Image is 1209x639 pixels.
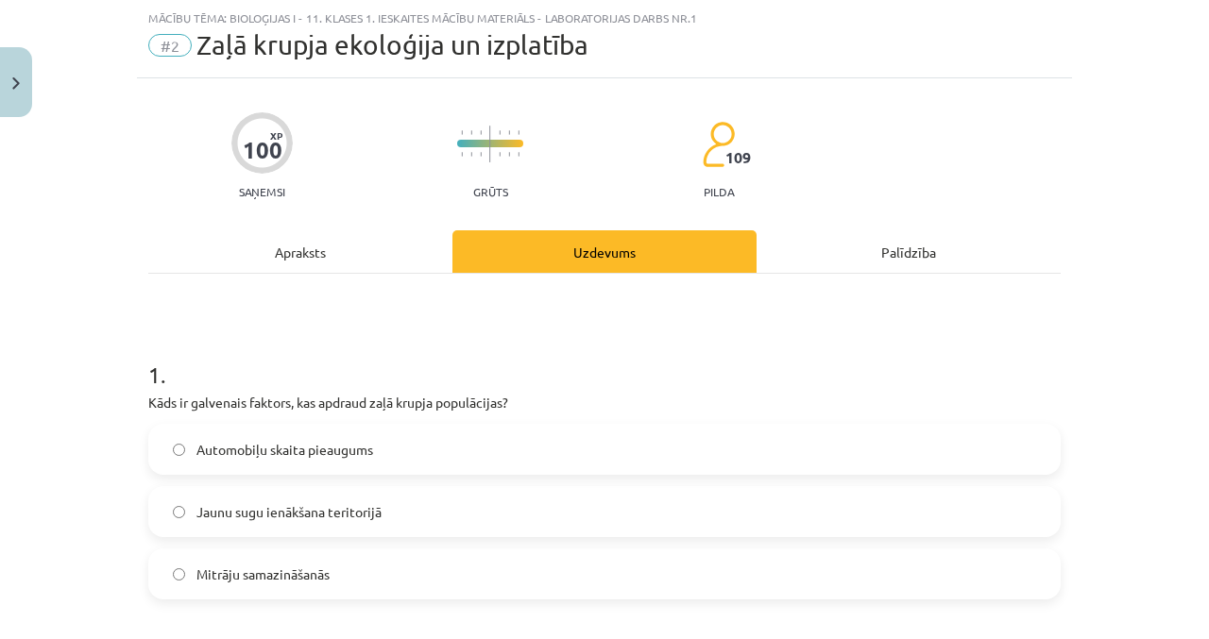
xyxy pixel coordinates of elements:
span: Jaunu sugu ienākšana teritorijā [196,502,382,522]
span: Mitrāju samazināšanās [196,564,330,584]
span: #2 [148,34,192,57]
img: icon-close-lesson-0947bae3869378f0d4975bcd49f059093ad1ed9edebbc8119c70593378902aed.svg [12,77,20,90]
img: icon-short-line-57e1e144782c952c97e751825c79c345078a6d821885a25fce030b3d8c18986b.svg [508,130,510,135]
div: Palīdzība [757,230,1061,273]
img: icon-short-line-57e1e144782c952c97e751825c79c345078a6d821885a25fce030b3d8c18986b.svg [461,130,463,135]
input: Automobiļu skaita pieaugums [173,444,185,456]
p: Grūts [473,185,508,198]
img: icon-short-line-57e1e144782c952c97e751825c79c345078a6d821885a25fce030b3d8c18986b.svg [461,152,463,157]
input: Mitrāju samazināšanās [173,568,185,580]
img: icon-short-line-57e1e144782c952c97e751825c79c345078a6d821885a25fce030b3d8c18986b.svg [480,152,482,157]
img: icon-short-line-57e1e144782c952c97e751825c79c345078a6d821885a25fce030b3d8c18986b.svg [518,130,519,135]
img: icon-short-line-57e1e144782c952c97e751825c79c345078a6d821885a25fce030b3d8c18986b.svg [480,130,482,135]
img: icon-long-line-d9ea69661e0d244f92f715978eff75569469978d946b2353a9bb055b3ed8787d.svg [489,126,491,162]
div: Mācību tēma: Bioloģijas i - 11. klases 1. ieskaites mācību materiāls - laboratorijas darbs nr.1 [148,11,1061,25]
span: Zaļā krupja ekoloģija un izplatība [196,29,588,60]
img: icon-short-line-57e1e144782c952c97e751825c79c345078a6d821885a25fce030b3d8c18986b.svg [499,130,501,135]
span: 109 [725,149,751,166]
input: Jaunu sugu ienākšana teritorijā [173,506,185,518]
img: students-c634bb4e5e11cddfef0936a35e636f08e4e9abd3cc4e673bd6f9a4125e45ecb1.svg [702,121,735,168]
p: Saņemsi [231,185,293,198]
img: icon-short-line-57e1e144782c952c97e751825c79c345078a6d821885a25fce030b3d8c18986b.svg [508,152,510,157]
img: icon-short-line-57e1e144782c952c97e751825c79c345078a6d821885a25fce030b3d8c18986b.svg [470,152,472,157]
p: pilda [704,185,734,198]
div: 100 [243,137,282,163]
p: Kāds ir galvenais faktors, kas apdraud zaļā krupja populācijas? [148,393,1061,412]
img: icon-short-line-57e1e144782c952c97e751825c79c345078a6d821885a25fce030b3d8c18986b.svg [518,152,519,157]
span: XP [270,130,282,141]
img: icon-short-line-57e1e144782c952c97e751825c79c345078a6d821885a25fce030b3d8c18986b.svg [499,152,501,157]
div: Uzdevums [452,230,757,273]
img: icon-short-line-57e1e144782c952c97e751825c79c345078a6d821885a25fce030b3d8c18986b.svg [470,130,472,135]
h1: 1 . [148,328,1061,387]
div: Apraksts [148,230,452,273]
span: Automobiļu skaita pieaugums [196,440,373,460]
